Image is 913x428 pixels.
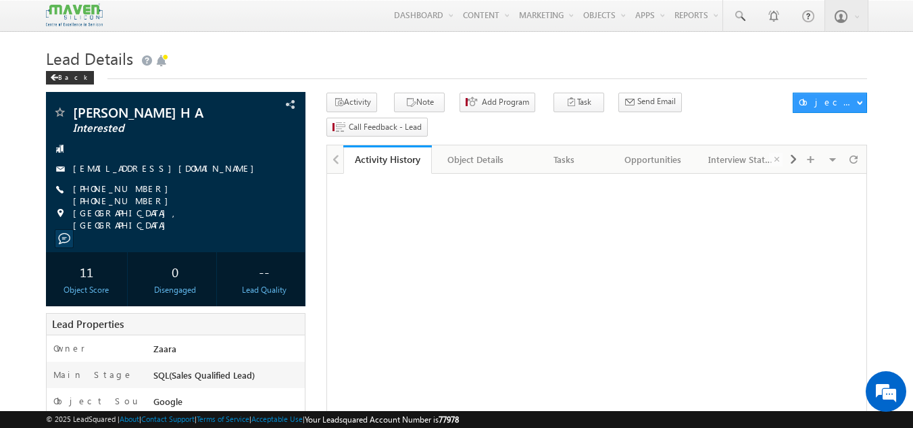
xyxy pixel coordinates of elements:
a: [EMAIL_ADDRESS][DOMAIN_NAME] [73,162,261,174]
label: Object Source [53,395,141,419]
a: Interview Status [697,145,786,174]
button: Activity [326,93,377,112]
div: -- [226,259,301,284]
span: © 2025 LeadSquared | | | | | [46,413,459,426]
button: Object Actions [793,93,867,113]
span: Lead Details [46,47,133,69]
span: 77978 [439,414,459,425]
span: Interested [73,122,233,135]
div: Disengaged [138,284,213,296]
a: Terms of Service [197,414,249,423]
div: Object Details [443,151,508,168]
a: Tasks [520,145,609,174]
div: Google [150,395,305,414]
span: [PERSON_NAME] H A [73,105,233,119]
span: [PHONE_NUMBER] [PHONE_NUMBER] [73,183,282,207]
div: Back [46,71,94,85]
label: Owner [53,342,85,354]
a: Activity History [343,145,432,174]
span: Your Leadsquared Account Number is [305,414,459,425]
a: Acceptable Use [251,414,303,423]
span: [GEOGRAPHIC_DATA], [GEOGRAPHIC_DATA] [73,207,282,231]
span: Call Feedback - Lead [349,121,422,133]
button: Call Feedback - Lead [326,118,428,137]
span: Lead Properties [52,317,124,331]
div: Object Actions [799,96,856,108]
div: Activity History [353,153,422,166]
a: Object Details [432,145,520,174]
img: Custom Logo [46,3,103,27]
div: Object Score [49,284,124,296]
div: 11 [49,259,124,284]
button: Note [394,93,445,112]
a: Contact Support [141,414,195,423]
div: SQL(Sales Qualified Lead) [150,368,305,387]
div: Lead Quality [226,284,301,296]
label: Main Stage [53,368,133,381]
button: Add Program [460,93,535,112]
a: About [120,414,139,423]
span: Add Program [482,96,529,108]
button: Send Email [618,93,682,112]
a: Opportunities [609,145,697,174]
span: Zaara [153,343,176,354]
div: Tasks [531,151,597,168]
button: Task [553,93,604,112]
div: Opportunities [620,151,685,168]
div: Interview Status [708,151,774,168]
span: Send Email [637,95,676,108]
div: 0 [138,259,213,284]
a: Back [46,70,101,82]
